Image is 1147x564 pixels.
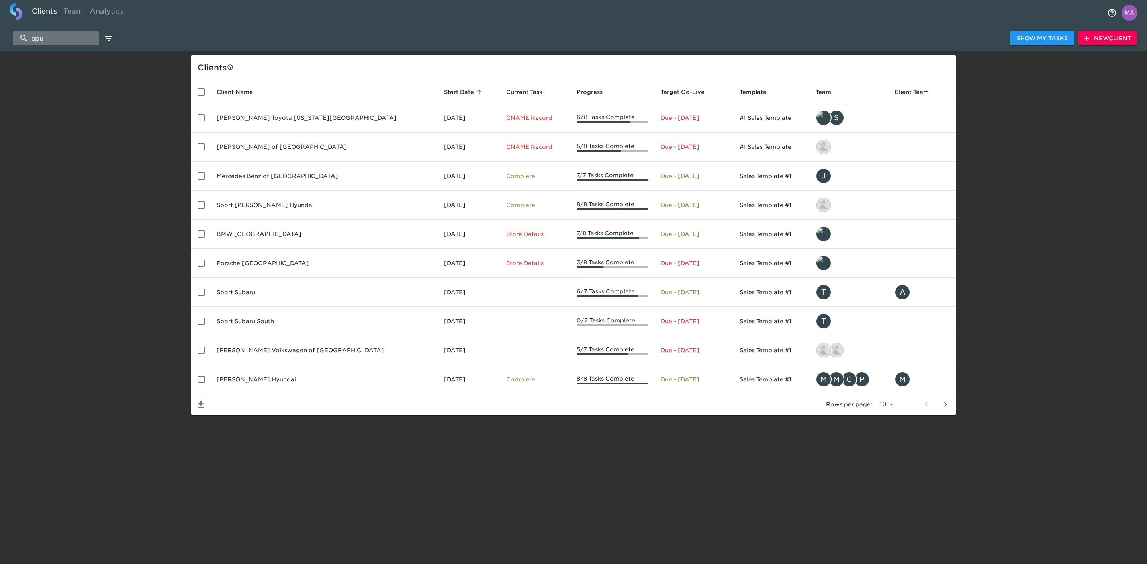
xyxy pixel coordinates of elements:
[191,395,210,414] button: Save List
[210,278,438,307] td: Sport Subaru
[570,278,654,307] td: 6/7 Tasks Complete
[444,87,484,97] span: Start Date
[1084,33,1131,43] span: New Client
[816,284,882,300] div: tracy@roadster.com
[438,133,500,162] td: [DATE]
[936,395,955,414] button: next page
[816,110,882,126] div: tyler@roadster.com, savannah@roadster.com
[829,343,844,357] img: nikko.foster@roadster.com
[841,371,857,387] div: C
[816,226,882,242] div: tyler@roadster.com
[570,162,654,191] td: 7/7 Tasks Complete
[816,168,832,184] div: J
[86,3,127,22] a: Analytics
[570,365,654,394] td: 8/8 Tasks Complete
[10,3,22,20] img: logo
[828,110,844,126] div: S
[816,139,882,155] div: lowell@roadster.com
[29,3,60,22] a: Clients
[816,198,831,212] img: lowell@roadster.com
[438,103,500,133] td: [DATE]
[506,87,543,97] span: This is the next Task in this Hub that should be completed
[210,191,438,220] td: Sport [PERSON_NAME] Hyundai
[733,220,809,249] td: Sales Template #1
[438,220,500,249] td: [DATE]
[816,87,842,97] span: Team
[13,31,99,45] input: search
[217,87,263,97] span: Client Name
[816,371,882,387] div: mike.crothers@roadster.com, madison.pollet@roadster.com, clayton.mandel@roadster.com, patrick.mor...
[816,111,831,125] img: tyler@roadster.com
[102,31,115,45] button: edit
[661,375,727,383] p: Due - [DATE]
[661,143,727,151] p: Due - [DATE]
[826,400,872,408] p: Rows per page:
[733,103,809,133] td: #1 Sales Template
[816,227,831,241] img: tyler@roadster.com
[506,375,564,383] p: Complete
[570,336,654,365] td: 5/7 Tasks Complete
[661,317,727,325] p: Due - [DATE]
[661,346,727,354] p: Due - [DATE]
[210,103,438,133] td: [PERSON_NAME] Toyota [US_STATE][GEOGRAPHIC_DATA]
[895,87,939,97] span: Client Team
[816,168,882,184] div: justin.gervais@roadster.com
[570,103,654,133] td: 6/8 Tasks Complete
[733,133,809,162] td: #1 Sales Template
[661,259,727,267] p: Due - [DATE]
[506,172,564,180] p: Complete
[875,398,896,410] select: rows per page
[210,249,438,278] td: Porsche [GEOGRAPHIC_DATA]
[816,371,832,387] div: M
[733,278,809,307] td: Sales Template #1
[895,371,949,387] div: mreinhart@spitzer.com
[733,162,809,191] td: Sales Template #1
[1010,31,1074,46] button: Show My Tasks
[210,307,438,336] td: Sport Subaru South
[577,87,613,97] span: Progress
[733,365,809,394] td: Sales Template #1
[506,230,564,238] p: Store Details
[661,230,727,238] p: Due - [DATE]
[570,133,654,162] td: 5/8 Tasks Complete
[733,307,809,336] td: Sales Template #1
[570,307,654,336] td: 0/7 Tasks Complete
[191,80,956,415] table: enhanced table
[438,278,500,307] td: [DATE]
[438,249,500,278] td: [DATE]
[506,201,564,209] p: Complete
[854,371,870,387] div: P
[816,313,882,329] div: tracy@roadster.com
[661,87,715,97] span: Target Go-Live
[1017,33,1068,43] span: Show My Tasks
[895,371,910,387] div: M
[210,133,438,162] td: [PERSON_NAME] of [GEOGRAPHIC_DATA]
[740,87,777,97] span: Template
[1102,3,1122,22] button: notifications
[438,365,500,394] td: [DATE]
[661,288,727,296] p: Due - [DATE]
[506,87,553,97] span: Current Task
[895,284,910,300] div: A
[506,114,564,122] p: CNAME Record
[1122,5,1137,21] img: Profile
[60,3,86,22] a: Team
[816,140,831,154] img: lowell@roadster.com
[828,371,844,387] div: M
[733,191,809,220] td: Sales Template #1
[661,87,705,97] span: Calculated based on the start date and the duration of all Tasks contained in this Hub.
[1078,31,1137,46] button: NewClient
[816,342,882,358] div: lowell@roadster.com, nikko.foster@roadster.com
[661,114,727,122] p: Due - [DATE]
[895,284,949,300] div: adeviva@sportautogroup.com
[506,143,564,151] p: CNAME Record
[816,197,882,213] div: lowell@roadster.com
[816,313,832,329] div: T
[570,249,654,278] td: 3/8 Tasks Complete
[210,365,438,394] td: [PERSON_NAME] Hyundai
[816,284,832,300] div: T
[733,249,809,278] td: Sales Template #1
[227,64,233,70] svg: This is a list of all of your clients and clients shared with you
[661,201,727,209] p: Due - [DATE]
[506,259,564,267] p: Store Details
